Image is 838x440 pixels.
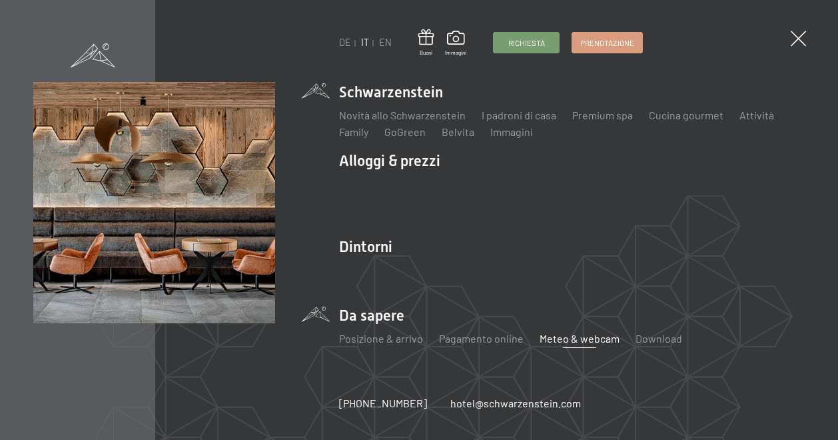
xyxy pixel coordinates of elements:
[339,109,466,121] a: Novità allo Schwarzenstein
[339,332,423,345] a: Posizione & arrivo
[418,49,434,57] span: Buoni
[572,109,633,121] a: Premium spa
[339,125,368,138] a: Family
[490,125,533,138] a: Immagini
[384,125,426,138] a: GoGreen
[580,37,634,49] span: Prenotazione
[649,109,723,121] a: Cucina gourmet
[494,33,559,53] a: Richiesta
[445,49,466,57] span: Immagini
[418,29,434,57] a: Buoni
[445,31,466,56] a: Immagini
[339,37,351,48] a: DE
[508,37,545,49] span: Richiesta
[450,396,581,411] a: hotel@schwarzenstein.com
[540,332,620,345] a: Meteo & webcam
[33,82,274,323] img: [Translate to Italienisch:]
[482,109,556,121] a: I padroni di casa
[379,37,392,48] a: EN
[339,397,427,409] span: [PHONE_NUMBER]
[635,332,682,345] a: Download
[739,109,774,121] a: Attività
[572,33,642,53] a: Prenotazione
[361,37,369,48] a: IT
[442,125,474,138] a: Belvita
[339,396,427,411] a: [PHONE_NUMBER]
[439,332,524,345] a: Pagamento online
